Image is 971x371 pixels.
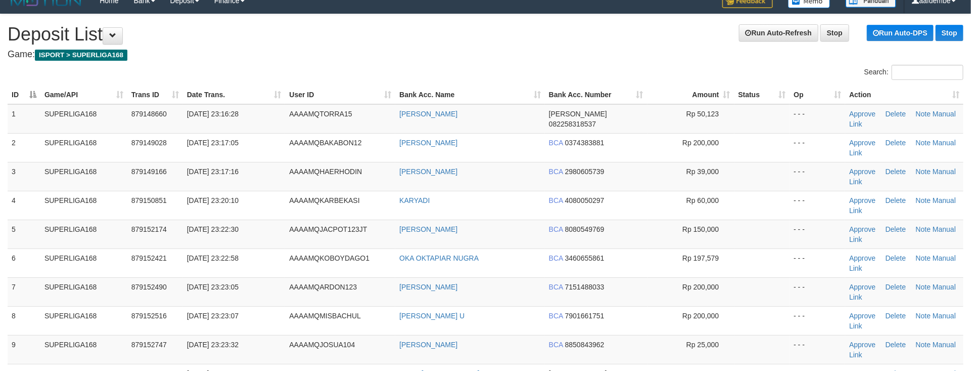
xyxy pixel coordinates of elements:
[289,254,369,262] span: AAAAMQKOBOYDAGO1
[916,110,931,118] a: Note
[892,65,963,80] input: Search:
[886,312,906,320] a: Delete
[131,254,167,262] span: 879152421
[289,196,359,204] span: AAAAMQKARBEKASI
[40,86,127,104] th: Game/API: activate to sort column ascending
[682,254,719,262] span: Rp 197,579
[849,168,875,176] a: Approve
[131,341,167,349] span: 879152747
[399,254,479,262] a: OKA OKTAPIAR NUGRA
[40,191,127,220] td: SUPERLIGA168
[790,104,845,134] td: - - -
[565,254,605,262] span: Copy 3460655861 to clipboard
[886,341,906,349] a: Delete
[916,254,931,262] a: Note
[131,168,167,176] span: 879149166
[849,283,875,291] a: Approve
[549,120,596,128] span: Copy 082258318537 to clipboard
[131,196,167,204] span: 879150851
[40,162,127,191] td: SUPERLIGA168
[849,139,875,147] a: Approve
[187,168,239,176] span: [DATE] 23:17:16
[849,341,875,349] a: Approve
[8,104,40,134] td: 1
[845,86,963,104] th: Action: activate to sort column ascending
[40,335,127,364] td: SUPERLIGA168
[187,139,239,147] span: [DATE] 23:17:05
[399,283,457,291] a: [PERSON_NAME]
[187,312,239,320] span: [DATE] 23:23:07
[565,225,605,233] span: Copy 8080549769 to clipboard
[790,133,845,162] td: - - -
[790,277,845,306] td: - - -
[916,196,931,204] a: Note
[8,306,40,335] td: 8
[183,86,286,104] th: Date Trans.: activate to sort column ascending
[916,312,931,320] a: Note
[886,283,906,291] a: Delete
[849,225,875,233] a: Approve
[40,277,127,306] td: SUPERLIGA168
[289,283,357,291] span: AAAAMQARDON123
[936,25,963,41] a: Stop
[849,110,956,128] a: Manual Link
[682,225,719,233] span: Rp 150,000
[8,50,963,60] h4: Game:
[849,254,875,262] a: Approve
[8,133,40,162] td: 2
[565,139,605,147] span: Copy 0374383881 to clipboard
[549,168,563,176] span: BCA
[886,168,906,176] a: Delete
[40,249,127,277] td: SUPERLIGA168
[8,191,40,220] td: 4
[864,65,963,80] label: Search:
[549,225,563,233] span: BCA
[790,86,845,104] th: Op: activate to sort column ascending
[187,110,239,118] span: [DATE] 23:16:28
[40,133,127,162] td: SUPERLIGA168
[40,104,127,134] td: SUPERLIGA168
[8,220,40,249] td: 5
[682,139,719,147] span: Rp 200,000
[399,341,457,349] a: [PERSON_NAME]
[849,196,875,204] a: Approve
[131,283,167,291] span: 879152490
[40,306,127,335] td: SUPERLIGA168
[8,162,40,191] td: 3
[289,312,361,320] span: AAAAMQMISBACHUL
[886,254,906,262] a: Delete
[849,341,956,359] a: Manual Link
[289,341,355,349] span: AAAAMQJOSUA104
[886,110,906,118] a: Delete
[395,86,545,104] th: Bank Acc. Name: activate to sort column ascending
[820,24,849,42] a: Stop
[886,196,906,204] a: Delete
[187,196,239,204] span: [DATE] 23:20:10
[686,341,719,349] span: Rp 25,000
[790,191,845,220] td: - - -
[790,249,845,277] td: - - -
[131,139,167,147] span: 879149028
[686,110,719,118] span: Rp 50,123
[549,312,563,320] span: BCA
[549,254,563,262] span: BCA
[8,86,40,104] th: ID: activate to sort column descending
[849,196,956,215] a: Manual Link
[916,283,931,291] a: Note
[399,225,457,233] a: [PERSON_NAME]
[849,225,956,243] a: Manual Link
[549,110,607,118] span: [PERSON_NAME]
[399,312,465,320] a: [PERSON_NAME] U
[187,254,239,262] span: [DATE] 23:22:58
[790,306,845,335] td: - - -
[549,341,563,349] span: BCA
[285,86,395,104] th: User ID: activate to sort column ascending
[187,341,239,349] span: [DATE] 23:23:32
[682,283,719,291] span: Rp 200,000
[682,312,719,320] span: Rp 200,000
[916,225,931,233] a: Note
[35,50,127,61] span: ISPORT > SUPERLIGA168
[565,283,605,291] span: Copy 7151488033 to clipboard
[187,225,239,233] span: [DATE] 23:22:30
[886,225,906,233] a: Delete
